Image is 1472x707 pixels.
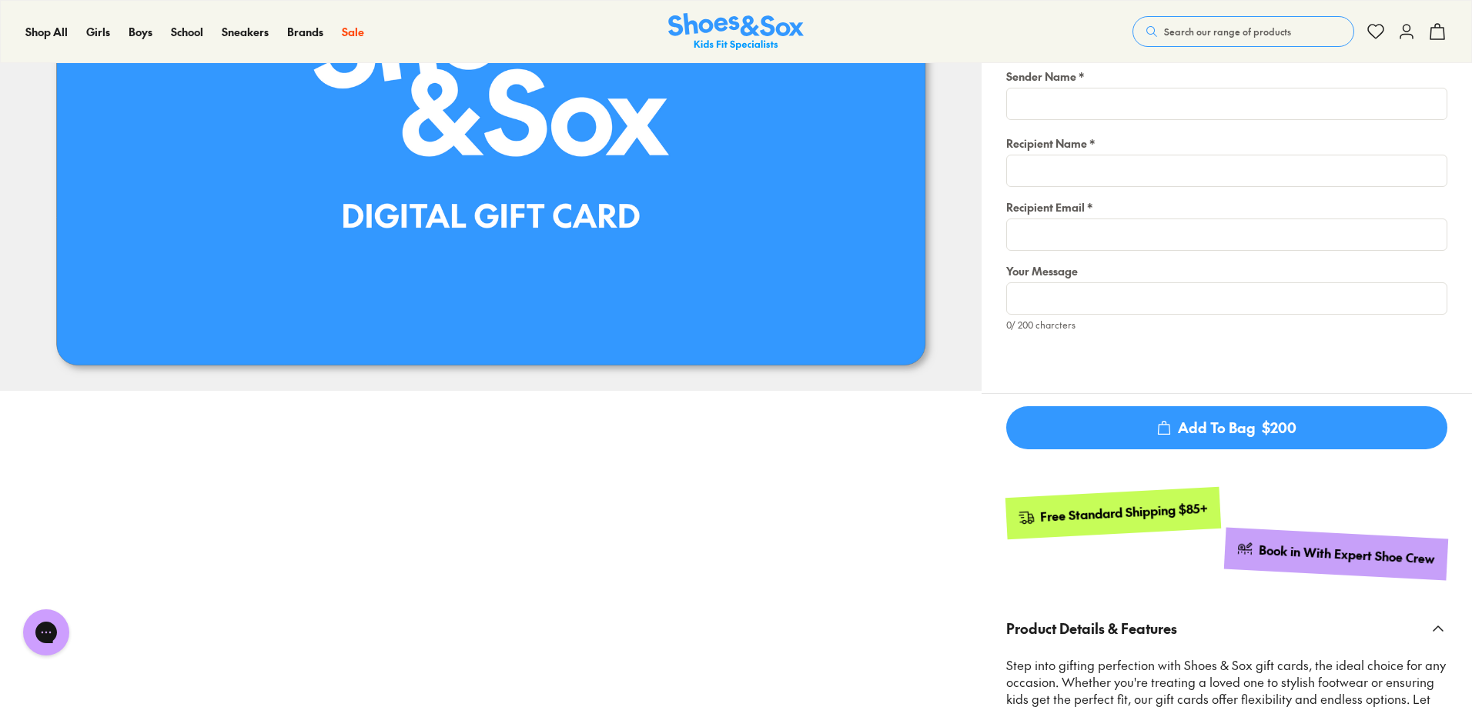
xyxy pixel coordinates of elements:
span: $200 [1262,417,1296,438]
div: Free Standard Shipping $85+ [1039,499,1208,525]
label: Recipient Name * [1006,135,1447,152]
a: School [171,24,203,40]
span: Add To Bag [1006,406,1447,449]
span: Product Details & Features [1006,605,1177,651]
span: Boys [129,24,152,39]
a: Brands [287,24,323,40]
span: Sale [342,24,364,39]
a: Sale [342,24,364,40]
label: Sender Name * [1006,68,1447,85]
button: Search our range of products [1132,16,1354,47]
button: Product Details & Features [982,599,1472,657]
img: SNS_Logo_Responsive.svg [668,13,804,51]
span: School [171,24,203,39]
a: Boys [129,24,152,40]
span: Girls [86,24,110,39]
div: Book in With Expert Shoe Crew [1259,542,1436,568]
a: Shoes & Sox [668,13,804,51]
a: Girls [86,24,110,40]
span: Brands [287,24,323,39]
span: Search our range of products [1164,25,1291,38]
div: / 200 charcters [1006,318,1447,332]
a: Book in With Expert Shoe Crew [1224,528,1448,581]
span: Shop All [25,24,68,39]
button: Add To Bag$200 [1006,406,1447,449]
label: Recipient Email * [1006,199,1447,215]
span: Sneakers [222,24,269,39]
a: Shop All [25,24,68,40]
a: Sneakers [222,24,269,40]
label: Your Message [1006,263,1447,279]
span: 0 [1006,318,1011,331]
a: Free Standard Shipping $85+ [1005,486,1220,539]
iframe: Gorgias live chat messenger [15,604,77,661]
